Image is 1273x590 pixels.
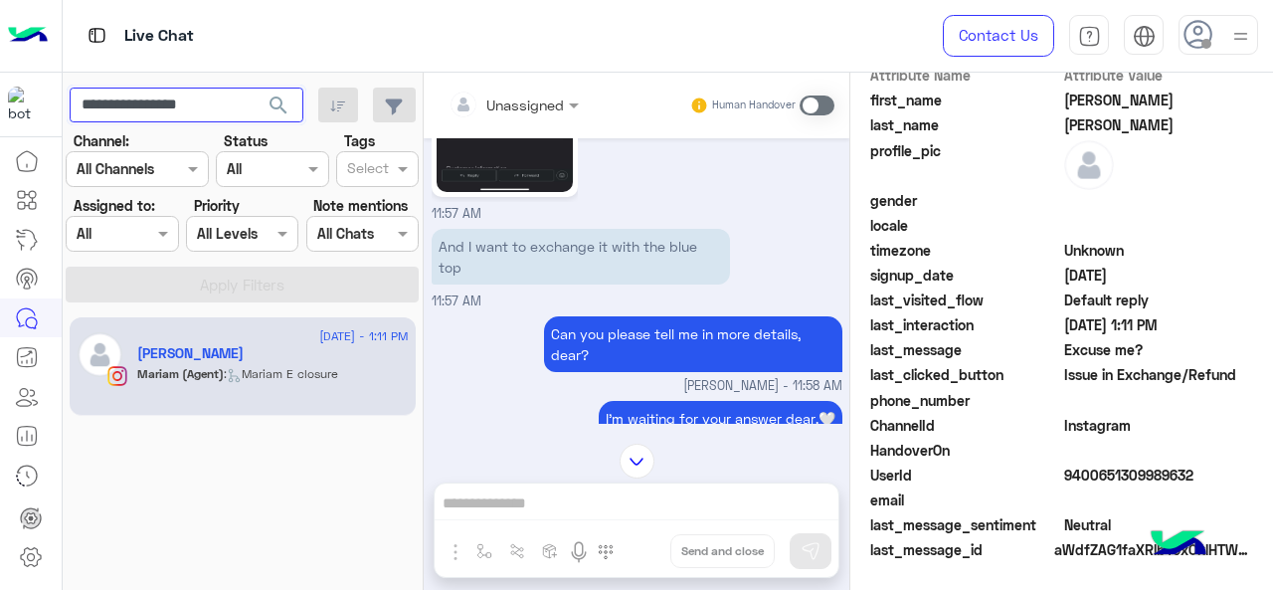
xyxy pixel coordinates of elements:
span: Haneen [1064,90,1254,110]
span: ChannelId [870,415,1060,436]
span: Mariam (Agent) [137,366,224,381]
span: Ahmed [1064,114,1254,135]
span: [DATE] - 1:11 PM [319,327,408,345]
img: Instagram [107,366,127,386]
span: search [267,94,290,117]
img: tab [85,23,109,48]
span: last_message_sentiment [870,514,1060,535]
span: 0 [1064,514,1254,535]
label: Channel: [74,130,129,151]
img: Logo [8,15,48,57]
span: null [1064,190,1254,211]
span: Default reply [1064,290,1254,310]
img: 317874714732967 [8,87,44,122]
span: null [1064,490,1254,510]
label: Assigned to: [74,195,155,216]
label: Tags [344,130,375,151]
p: 19/8/2025, 11:58 AM [544,316,842,372]
img: hulul-logo.png [1144,510,1213,580]
span: email [870,490,1060,510]
span: Excuse me? [1064,339,1254,360]
span: UserId [870,465,1060,486]
span: signup_date [870,265,1060,286]
img: scroll [620,444,654,479]
img: tab [1133,25,1156,48]
label: Note mentions [313,195,408,216]
span: Attribute Name [870,65,1060,86]
span: profile_pic [870,140,1060,186]
span: Unknown [1064,240,1254,261]
span: last_name [870,114,1060,135]
a: tab [1069,15,1109,57]
h5: Haneen Ahmed [137,345,244,362]
span: null [1064,215,1254,236]
label: Status [224,130,268,151]
a: Contact Us [943,15,1054,57]
div: Select [344,157,389,183]
span: 11:57 AM [432,294,481,308]
span: 8 [1064,415,1254,436]
span: [PERSON_NAME] - 11:58 AM [683,377,842,396]
span: last_message [870,339,1060,360]
button: search [255,88,303,130]
span: locale [870,215,1060,236]
p: 19/8/2025, 12:00 PM [599,401,842,436]
span: Issue in Exchange/Refund [1064,364,1254,385]
img: defaultAdmin.png [1064,140,1114,190]
span: 11:57 AM [432,206,481,221]
label: Priority [194,195,240,216]
button: Send and close [670,534,775,568]
span: null [1064,440,1254,461]
span: aWdfZAG1faXRlbToxOklHTWVzc2FnZAUlEOjE3ODQxNDYxODU3MTcyNzQwOjM0MDI4MjM2Njg0MTcxMDMwMTI0NDI1OTczMDI... [1054,539,1253,560]
span: : Mariam E closure [224,366,338,381]
button: Apply Filters [66,267,419,302]
p: Live Chat [124,23,194,50]
span: last_message_id [870,539,1050,560]
span: gender [870,190,1060,211]
span: HandoverOn [870,440,1060,461]
span: 2025-04-20T17:20:03.912Z [1064,265,1254,286]
span: last_interaction [870,314,1060,335]
small: Human Handover [712,98,796,113]
span: last_clicked_button [870,364,1060,385]
span: null [1064,390,1254,411]
span: phone_number [870,390,1060,411]
p: 19/8/2025, 11:57 AM [432,229,730,285]
span: first_name [870,90,1060,110]
img: profile [1228,24,1253,49]
img: tab [1078,25,1101,48]
span: 9400651309989632 [1064,465,1254,486]
span: timezone [870,240,1060,261]
img: defaultAdmin.png [78,332,122,377]
span: Attribute Value [1064,65,1254,86]
span: last_visited_flow [870,290,1060,310]
span: 2025-08-19T10:11:35.333Z [1064,314,1254,335]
